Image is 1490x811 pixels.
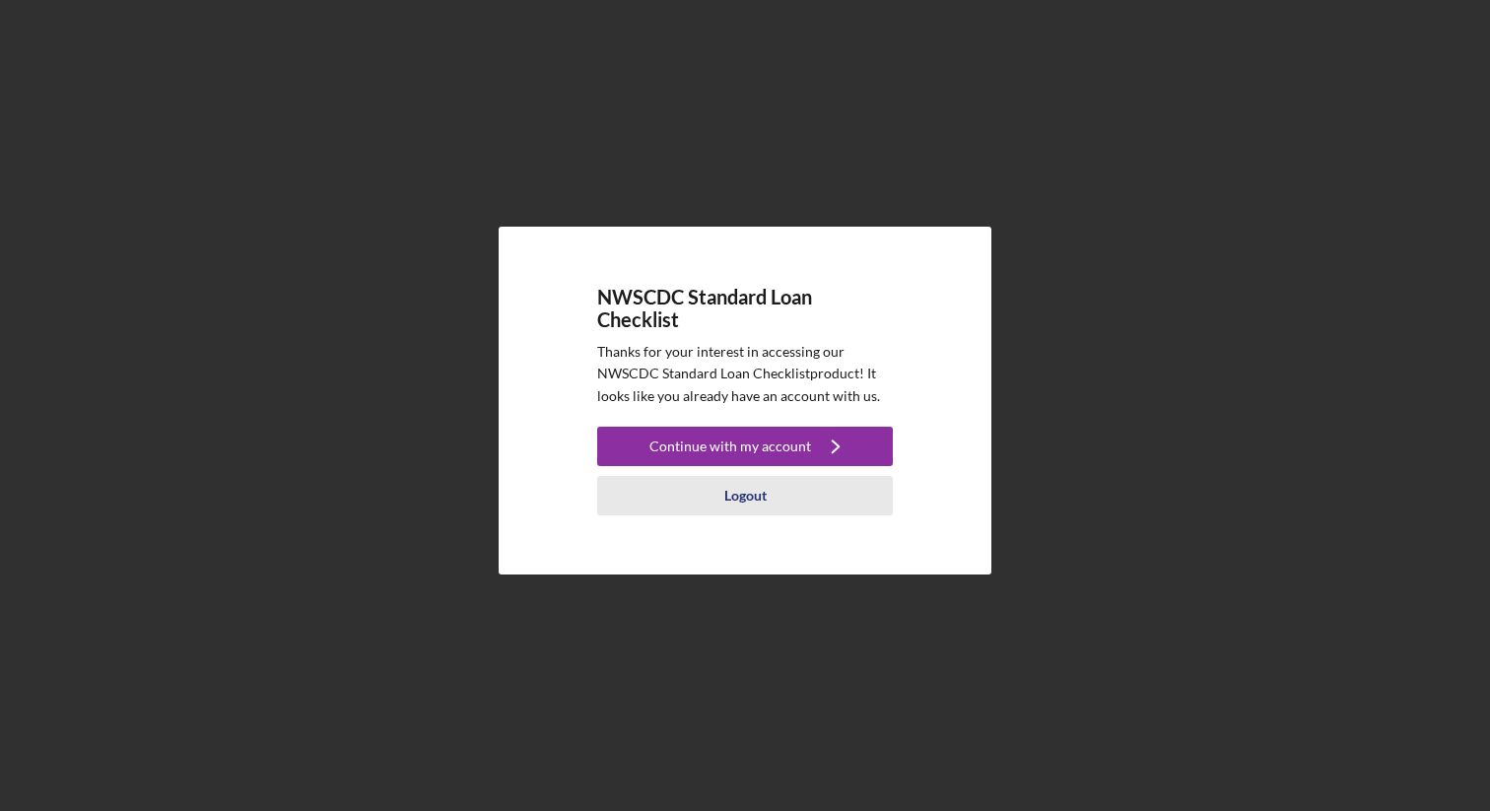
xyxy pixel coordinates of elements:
[597,286,893,331] h4: NWSCDC Standard Loan Checklist
[597,427,893,466] button: Continue with my account
[724,476,767,515] div: Logout
[649,427,811,466] div: Continue with my account
[597,341,893,407] p: Thanks for your interest in accessing our NWSCDC Standard Loan Checklist product! It looks like y...
[597,427,893,471] a: Continue with my account
[597,476,893,515] button: Logout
